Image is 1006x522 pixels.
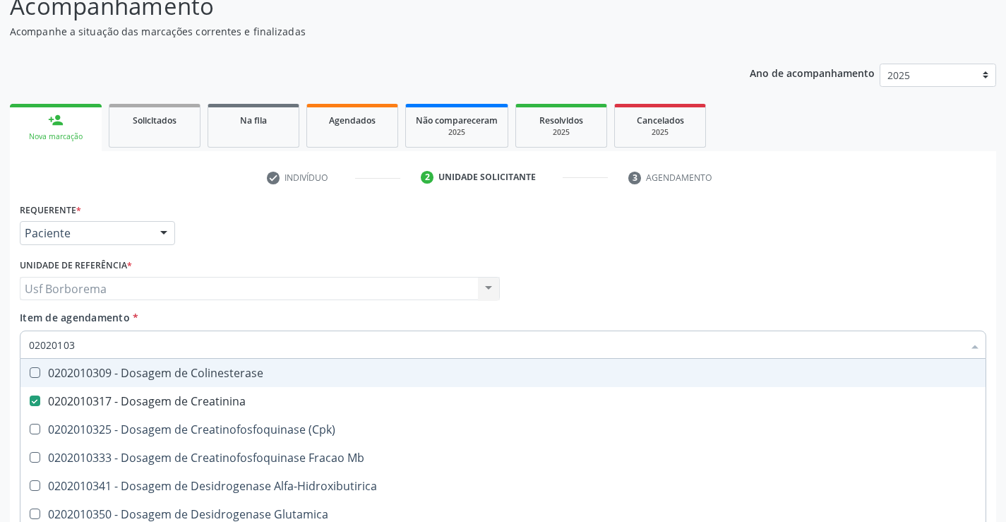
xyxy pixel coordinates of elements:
[416,114,498,126] span: Não compareceram
[29,396,977,407] div: 0202010317 - Dosagem de Creatinina
[20,311,130,324] span: Item de agendamento
[10,24,700,39] p: Acompanhe a situação das marcações correntes e finalizadas
[416,127,498,138] div: 2025
[29,452,977,463] div: 0202010333 - Dosagem de Creatinofosfoquinase Fracao Mb
[29,331,963,359] input: Buscar por procedimentos
[625,127,695,138] div: 2025
[539,114,583,126] span: Resolvidos
[421,171,433,184] div: 2
[637,114,684,126] span: Cancelados
[48,112,64,128] div: person_add
[526,127,597,138] div: 2025
[329,114,376,126] span: Agendados
[29,480,977,492] div: 0202010341 - Dosagem de Desidrogenase Alfa-Hidroxibutirica
[29,424,977,435] div: 0202010325 - Dosagem de Creatinofosfoquinase (Cpk)
[20,255,132,277] label: Unidade de referência
[750,64,875,81] p: Ano de acompanhamento
[29,367,977,379] div: 0202010309 - Dosagem de Colinesterase
[20,131,92,142] div: Nova marcação
[240,114,267,126] span: Na fila
[133,114,176,126] span: Solicitados
[25,226,146,240] span: Paciente
[438,171,536,184] div: Unidade solicitante
[20,199,81,221] label: Requerente
[29,509,977,520] div: 0202010350 - Dosagem de Desidrogenase Glutamica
